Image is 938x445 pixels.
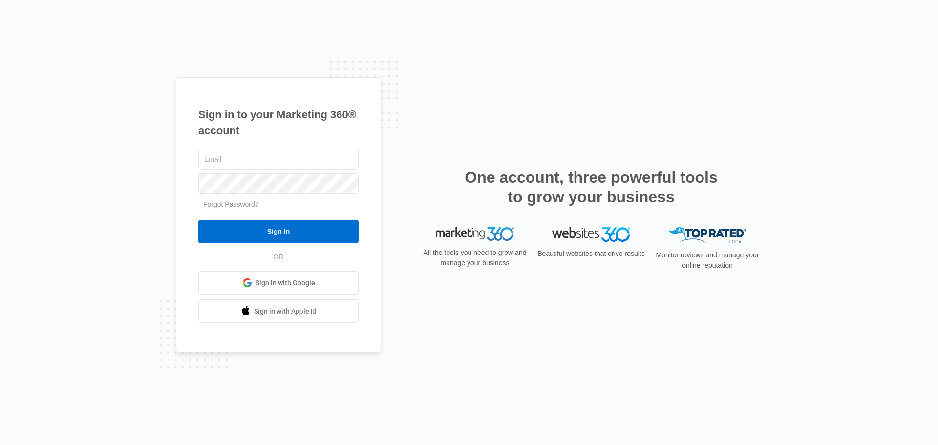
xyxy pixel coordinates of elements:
[462,168,721,207] h2: One account, three powerful tools to grow your business
[203,200,259,208] a: Forgot Password?
[256,278,315,288] span: Sign in with Google
[267,252,291,262] span: OR
[198,220,359,243] input: Sign In
[668,227,746,243] img: Top Rated Local
[198,299,359,323] a: Sign in with Apple Id
[436,227,514,241] img: Marketing 360
[198,149,359,170] input: Email
[198,271,359,295] a: Sign in with Google
[536,249,646,259] p: Beautiful websites that drive results
[420,248,530,268] p: All the tools you need to grow and manage your business
[198,106,359,139] h1: Sign in to your Marketing 360® account
[254,306,317,317] span: Sign in with Apple Id
[653,250,762,271] p: Monitor reviews and manage your online reputation
[552,227,630,241] img: Websites 360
